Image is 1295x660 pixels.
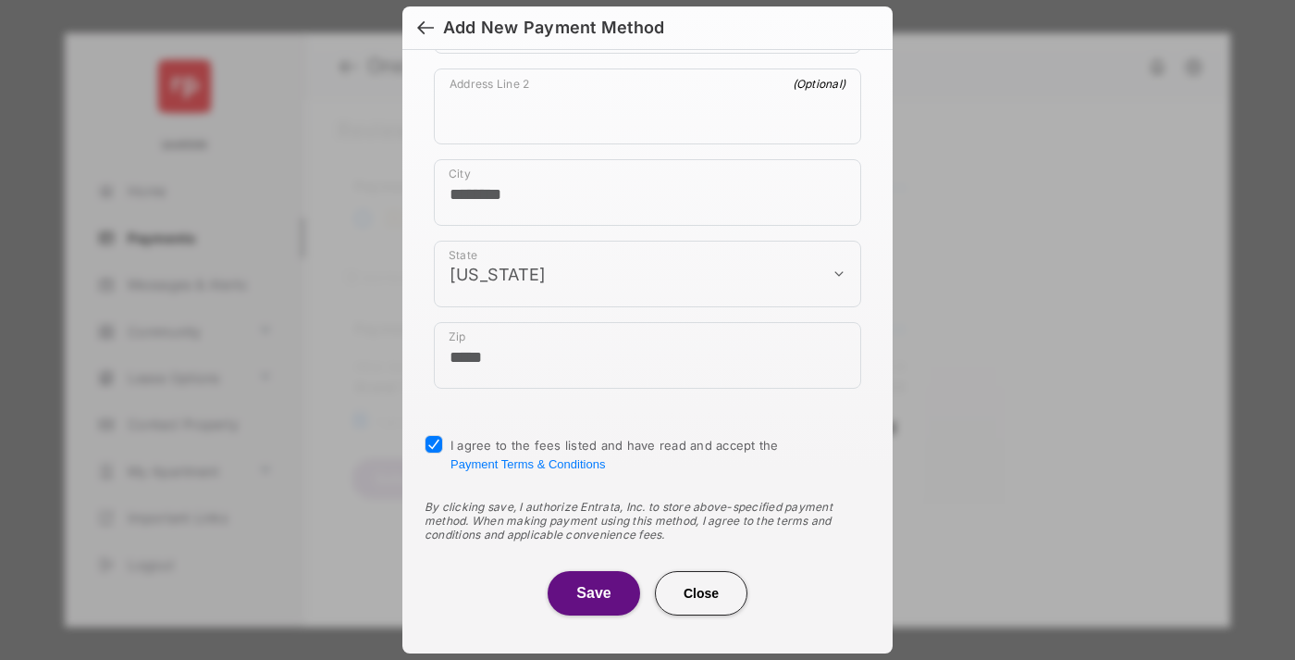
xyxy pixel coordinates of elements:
div: payment_method_screening[postal_addresses][addressLine2] [434,68,861,144]
button: Save [548,571,640,616]
div: payment_method_screening[postal_addresses][postalCode] [434,322,861,389]
div: payment_method_screening[postal_addresses][locality] [434,159,861,226]
button: I agree to the fees listed and have read and accept the [450,457,605,471]
span: I agree to the fees listed and have read and accept the [450,438,779,471]
div: payment_method_screening[postal_addresses][administrativeArea] [434,241,861,307]
div: By clicking save, I authorize Entrata, Inc. to store above-specified payment method. When making ... [425,500,870,542]
div: Add New Payment Method [443,18,664,38]
button: Close [655,571,747,616]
